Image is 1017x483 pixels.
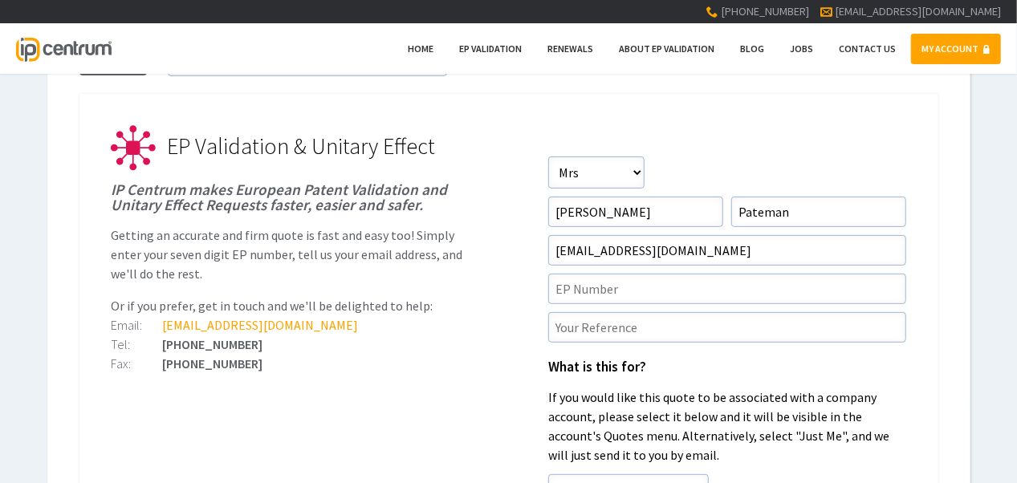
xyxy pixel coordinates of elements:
[112,296,470,315] p: Or if you prefer, get in touch and we'll be delighted to help:
[112,225,470,283] p: Getting an accurate and firm quote is fast and easy too! Simply enter your seven digit EP number,...
[619,43,714,55] span: About EP Validation
[16,23,111,74] a: IP Centrum
[537,34,604,64] a: Renewals
[721,4,809,18] span: [PHONE_NUMBER]
[112,357,163,370] div: Fax:
[911,34,1001,64] a: MY ACCOUNT
[547,43,593,55] span: Renewals
[790,43,813,55] span: Jobs
[835,4,1001,18] a: [EMAIL_ADDRESS][DOMAIN_NAME]
[548,360,906,375] h1: What is this for?
[112,338,470,351] div: [PHONE_NUMBER]
[548,197,723,227] input: First Name
[112,357,470,370] div: [PHONE_NUMBER]
[548,235,906,266] input: Email
[449,34,532,64] a: EP Validation
[779,34,824,64] a: Jobs
[459,43,522,55] span: EP Validation
[730,34,775,64] a: Blog
[828,34,906,64] a: Contact Us
[608,34,725,64] a: About EP Validation
[408,43,433,55] span: Home
[548,388,906,465] p: If you would like this quote to be associated with a company account, please select it below and ...
[112,182,470,213] h1: IP Centrum makes European Patent Validation and Unitary Effect Requests faster, easier and safer.
[168,132,436,160] span: EP Validation & Unitary Effect
[740,43,764,55] span: Blog
[731,197,906,227] input: Surname
[112,338,163,351] div: Tel:
[397,34,444,64] a: Home
[112,319,163,331] div: Email:
[839,43,896,55] span: Contact Us
[548,274,906,304] input: EP Number
[548,312,906,343] input: Your Reference
[163,317,359,333] a: [EMAIL_ADDRESS][DOMAIN_NAME]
